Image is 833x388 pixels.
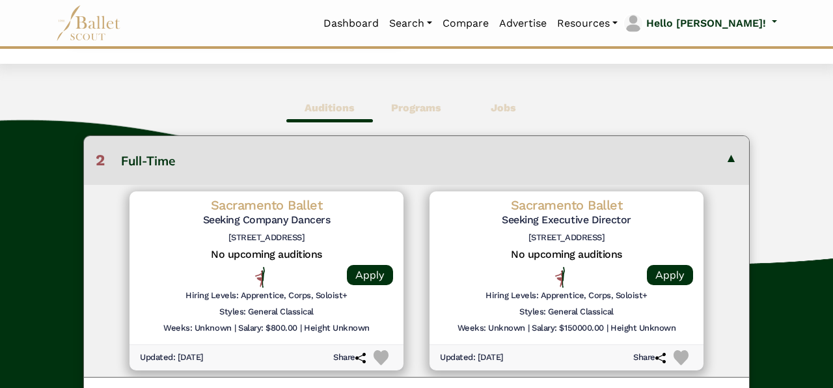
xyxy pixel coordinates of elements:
h6: | [300,323,302,334]
img: All [255,267,265,288]
b: Programs [391,102,441,114]
a: profile picture Hello [PERSON_NAME]! [623,13,777,34]
h6: [STREET_ADDRESS] [440,232,693,243]
a: Compare [437,10,494,37]
a: Search [384,10,437,37]
h6: Styles: General Classical [519,307,614,318]
h6: Hiring Levels: Apprentice, Corps, Soloist+ [485,290,648,301]
b: Jobs [491,102,516,114]
h4: Sacramento Ballet [140,197,393,214]
h5: No upcoming auditions [440,248,693,262]
a: Advertise [494,10,552,37]
h6: Salary: $800.00 [238,323,297,334]
img: profile picture [624,14,642,33]
p: Hello [PERSON_NAME]! [646,15,766,32]
h6: Hiring Levels: Apprentice, Corps, Soloist+ [185,290,348,301]
h6: Share [333,352,366,363]
h5: No upcoming auditions [140,248,393,262]
a: Apply [347,265,393,285]
h6: Height Unknown [304,323,369,334]
h6: Updated: [DATE] [140,352,204,363]
a: Dashboard [318,10,384,37]
h6: Height Unknown [610,323,676,334]
h6: Weeks: Unknown [163,323,231,334]
h6: Weeks: Unknown [457,323,525,334]
img: All [555,267,565,288]
h6: | [234,323,236,334]
img: Heart [674,350,689,365]
h6: Styles: General Classical [219,307,314,318]
h6: Salary: $150000.00 [532,323,603,334]
h5: Seeking Company Dancers [140,214,393,227]
a: Apply [647,265,693,285]
h5: Seeking Executive Director [440,214,693,227]
h6: | [607,323,608,334]
b: Auditions [305,102,355,114]
button: 2Full-Time [84,136,749,184]
h4: Sacramento Ballet [440,197,693,214]
h6: Share [633,352,666,363]
h6: Updated: [DATE] [440,352,504,363]
a: Resources [552,10,623,37]
img: Heart [374,350,389,365]
h6: | [528,323,530,334]
span: 2 [96,151,105,169]
h6: [STREET_ADDRESS] [140,232,393,243]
